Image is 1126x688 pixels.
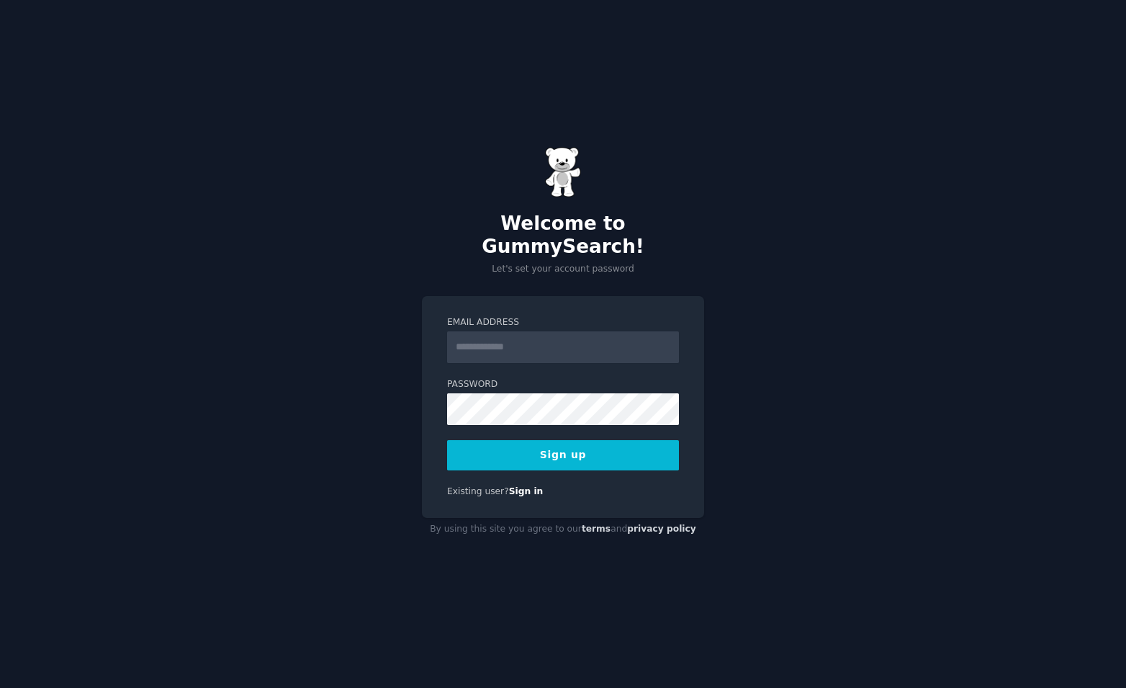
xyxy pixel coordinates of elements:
label: Email Address [447,316,679,329]
div: By using this site you agree to our and [422,518,704,541]
span: Existing user? [447,486,509,496]
img: Gummy Bear [545,147,581,197]
label: Password [447,378,679,391]
a: Sign in [509,486,544,496]
button: Sign up [447,440,679,470]
p: Let's set your account password [422,263,704,276]
a: privacy policy [627,524,696,534]
a: terms [582,524,611,534]
h2: Welcome to GummySearch! [422,213,704,258]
